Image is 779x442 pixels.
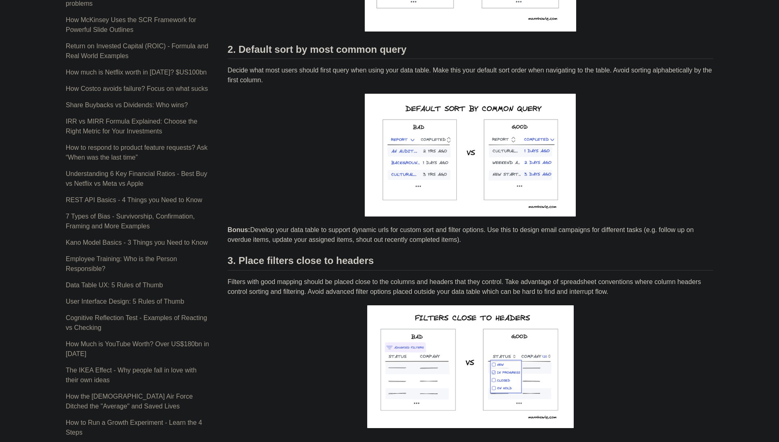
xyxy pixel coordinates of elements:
a: 7 Types of Bias - Survivorship, Confirmation, Framing and More Examples [66,213,195,230]
a: Understanding 6 Key Financial Ratios - Best Buy vs Netflix vs Meta vs Apple [66,170,207,187]
a: Share Buybacks vs Dividends: Who wins? [66,101,188,108]
a: REST API Basics - 4 Things you Need to Know [66,196,202,203]
a: How to Run a Growth Experiment - Learn the 4 Steps [66,419,202,436]
a: IRR vs MIRR Formula Explained: Choose the Right Metric for Your Investments [66,118,198,135]
a: The IKEA Effect - Why people fall in love with their own ideas [66,367,197,383]
a: Kano Model Basics - 3 Things you Need to Know [66,239,208,246]
a: Data Table UX: 5 Rules of Thumb [66,282,163,289]
strong: Bonus: [228,226,250,233]
a: How Much is YouTube Worth? Over US$180bn in [DATE] [66,341,209,357]
p: Develop your data table to support dynamic urls for custom sort and filter options. Use this to d... [228,225,714,245]
a: User Interface Design: 5 Rules of Thumb [66,298,184,305]
p: Decide what most users should first query when using your data table. Make this your default sort... [228,65,714,85]
img: filters close to headers [365,303,575,430]
a: How Costco avoids failure? Focus on what sucks [66,85,208,92]
a: Cognitive Reflection Test - Examples of Reacting vs Checking [66,314,207,331]
a: How to respond to product feature requests? Ask “When was the last time” [66,144,208,161]
a: Return on Invested Capital (ROIC) - Formula and Real World Examples [66,43,209,59]
a: How the [DEMOGRAPHIC_DATA] Air Force Ditched the "Average" and Saved Lives [66,393,193,410]
a: How much is Netflix worth in [DATE]? $US100bn [66,69,207,76]
h2: 2. Default sort by most common query [228,43,714,59]
img: default sort by common query [363,92,578,219]
h2: 3. Place filters close to headers [228,255,714,270]
a: How McKinsey Uses the SCR Framework for Powerful Slide Outlines [66,16,196,33]
a: Employee Training: Who is the Person Responsible? [66,255,177,272]
p: Filters with good mapping should be placed close to the columns and headers that they control. Ta... [228,277,714,297]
